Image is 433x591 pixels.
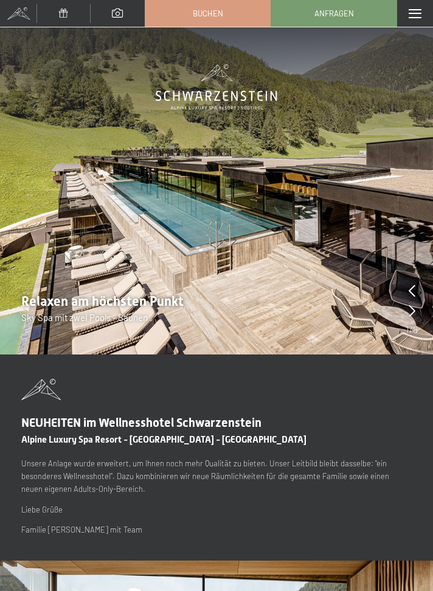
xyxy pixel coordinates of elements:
span: 1 [406,323,409,336]
a: Anfragen [271,1,396,26]
span: 8 [413,323,418,336]
span: Sky Spa mit zwei Pools - Saunen [21,312,148,323]
span: / [409,323,413,336]
span: Relaxen am höchsten Punkt [21,294,184,309]
span: Anfragen [314,8,354,19]
span: NEUHEITEN im Wellnesshotel Schwarzenstein [21,415,262,430]
span: Alpine Luxury Spa Resort - [GEOGRAPHIC_DATA] - [GEOGRAPHIC_DATA] [21,434,307,445]
p: Liebe Grüße [21,503,412,516]
p: Familie [PERSON_NAME] mit Team [21,524,412,536]
a: Buchen [145,1,270,26]
span: Buchen [193,8,223,19]
p: Unsere Anlage wurde erweitert, um Ihnen noch mehr Qualität zu bieten. Unser Leitbild bleibt dasse... [21,457,412,495]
